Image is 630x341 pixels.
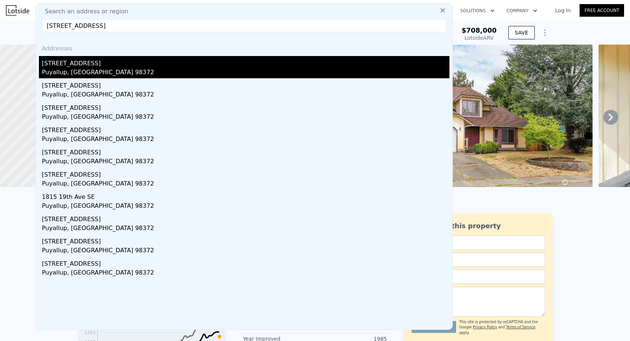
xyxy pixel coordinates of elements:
[42,234,449,246] div: [STREET_ADDRESS]
[42,78,449,90] div: [STREET_ADDRESS]
[42,179,449,190] div: Puyallup, [GEOGRAPHIC_DATA] 98372
[538,25,553,40] button: Show Options
[42,167,449,179] div: [STREET_ADDRESS]
[501,4,543,17] button: Company
[42,19,446,32] input: Enter an address, city, region, neighborhood or zip code
[42,224,449,234] div: Puyallup, [GEOGRAPHIC_DATA] 98372
[42,68,449,78] div: Puyallup, [GEOGRAPHIC_DATA] 98372
[454,4,501,17] button: Solutions
[6,5,29,16] img: Lotside
[412,221,545,231] div: Ask about this property
[39,7,128,16] span: Search an address or region
[42,90,449,101] div: Puyallup, [GEOGRAPHIC_DATA] 98372
[339,45,593,187] img: Sale: 167516279 Parcel: 97212676
[42,112,449,123] div: Puyallup, [GEOGRAPHIC_DATA] 98372
[42,201,449,212] div: Puyallup, [GEOGRAPHIC_DATA] 98372
[84,330,96,335] tspan: $362
[42,190,449,201] div: 1815 19th Ave SE
[42,145,449,157] div: [STREET_ADDRESS]
[462,34,497,42] div: Lotside ARV
[42,268,449,279] div: Puyallup, [GEOGRAPHIC_DATA] 98372
[42,212,449,224] div: [STREET_ADDRESS]
[459,319,545,335] div: This site is protected by reCAPTCHA and the Google and apply.
[39,38,449,56] div: Addresses
[412,270,545,284] input: Phone
[473,325,497,329] a: Privacy Policy
[42,123,449,135] div: [STREET_ADDRESS]
[508,26,534,39] button: SAVE
[506,325,535,329] a: Terms of Service
[580,4,624,17] a: Free Account
[42,135,449,145] div: Puyallup, [GEOGRAPHIC_DATA] 98372
[42,246,449,256] div: Puyallup, [GEOGRAPHIC_DATA] 98372
[546,7,580,14] a: Log In
[462,26,497,34] span: $708,000
[412,253,545,267] input: Email
[42,101,449,112] div: [STREET_ADDRESS]
[42,157,449,167] div: Puyallup, [GEOGRAPHIC_DATA] 98372
[412,236,545,250] input: Name
[42,256,449,268] div: [STREET_ADDRESS]
[42,56,449,68] div: [STREET_ADDRESS]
